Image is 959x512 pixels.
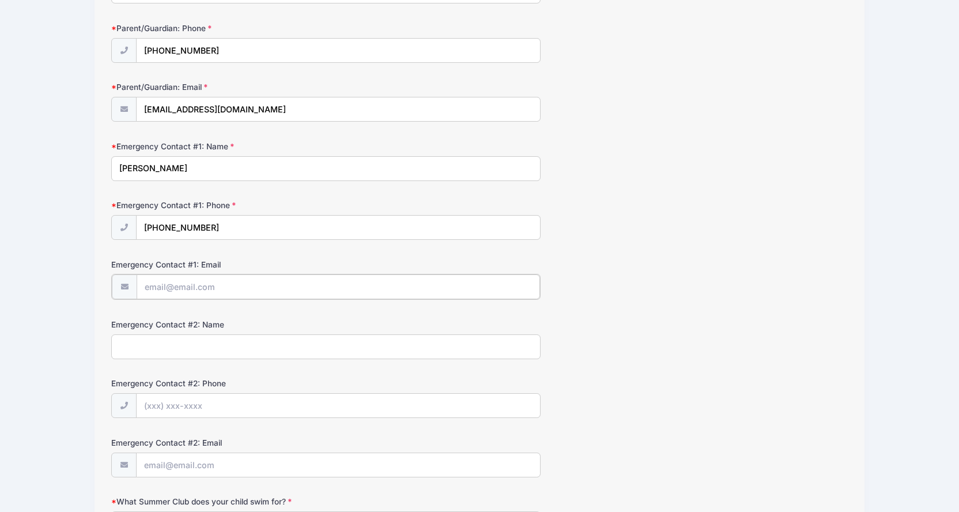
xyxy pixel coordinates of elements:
label: Emergency Contact #1: Phone [111,199,357,211]
label: Emergency Contact #2: Phone [111,378,357,389]
input: (xxx) xxx-xxxx [136,393,541,418]
label: Emergency Contact #1: Email [111,259,357,270]
input: (xxx) xxx-xxxx [136,38,541,63]
input: email@email.com [137,274,540,299]
label: Emergency Contact #2: Email [111,437,357,449]
label: Emergency Contact #2: Name [111,319,357,330]
label: Emergency Contact #1: Name [111,141,357,152]
input: (xxx) xxx-xxxx [136,215,541,240]
label: What Summer Club does your child swim for? [111,496,357,507]
input: email@email.com [136,453,541,477]
input: email@email.com [136,97,541,122]
label: Parent/Guardian: Phone [111,22,357,34]
label: Parent/Guardian: Email [111,81,357,93]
